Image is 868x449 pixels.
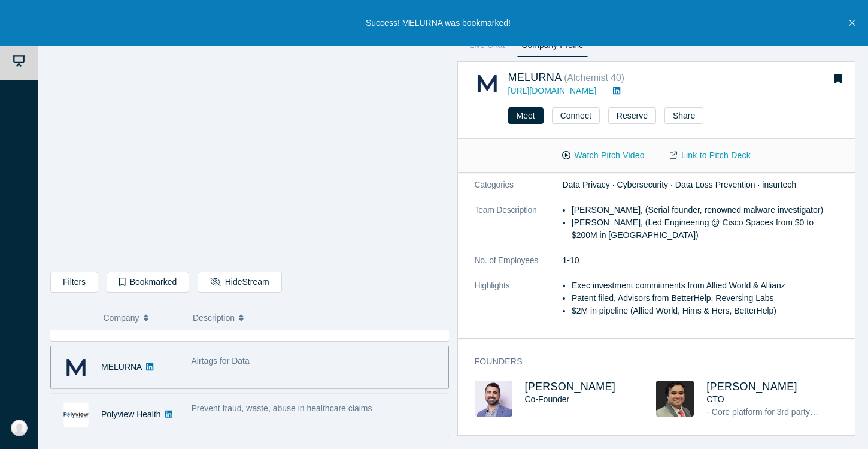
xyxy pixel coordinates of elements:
[63,355,89,380] img: MELURNA's Logo
[101,409,161,419] a: Polyview Health
[564,73,624,83] small: ( Alchemist 40 )
[664,107,703,124] button: Share
[552,107,600,124] button: Connect
[192,403,372,413] span: Prevent fraud, waste, abuse in healthcare claims
[508,86,597,95] a: [URL][DOMAIN_NAME]
[475,279,563,330] dt: Highlights
[51,39,448,263] iframe: Alchemist Class XL Demo Day: Vault
[475,355,822,368] h3: Founders
[572,279,838,292] li: Exec investment commitments from Allied World & Allianz
[193,305,441,330] button: Description
[192,356,250,366] span: Airtags for Data
[475,71,500,96] img: MELURNA's Logo
[63,402,89,427] img: Polyview Health's Logo
[706,381,797,393] a: [PERSON_NAME]
[517,38,587,57] a: Company Profile
[657,145,763,166] a: Link to Pitch Deck
[475,204,563,254] dt: Team Description
[830,71,846,88] button: Bookmark
[107,272,189,293] button: Bookmarked
[475,179,563,204] dt: Categories
[656,381,694,417] img: Abhishek Bhattacharyya's Profile Image
[466,38,509,57] a: Live Chat
[550,145,657,166] button: Watch Pitch Video
[572,204,838,216] li: [PERSON_NAME], (Serial founder, renowned malware investigator)
[572,292,838,305] li: Patent filed, Advisors from BetterHelp, Reversing Labs
[525,394,570,404] span: Co-Founder
[475,254,563,279] dt: No. of Employees
[11,420,28,436] img: Niha Gottiparthy's Account
[508,71,562,83] a: MELURNA
[563,180,797,189] span: Data Privacy · Cybersecurity · Data Loss Prevention · insurtech
[572,216,838,242] li: [PERSON_NAME], (Led Engineering @ Cisco Spaces from $0 to $200M in [GEOGRAPHIC_DATA])
[508,107,544,124] button: Meet
[193,305,235,330] span: Description
[608,107,656,124] button: Reserve
[104,305,139,330] span: Company
[563,254,839,267] dd: 1-10
[475,381,512,417] img: Sam Jadali's Profile Image
[101,362,142,372] a: MELURNA
[50,272,98,293] button: Filters
[525,381,616,393] a: [PERSON_NAME]
[706,394,724,404] span: CTO
[104,305,181,330] button: Company
[366,17,511,29] p: Success! MELURNA was bookmarked!
[198,272,281,293] button: HideStream
[572,305,838,317] li: $2M in pipeline (Allied World, Hims & Hers, BetterHelp)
